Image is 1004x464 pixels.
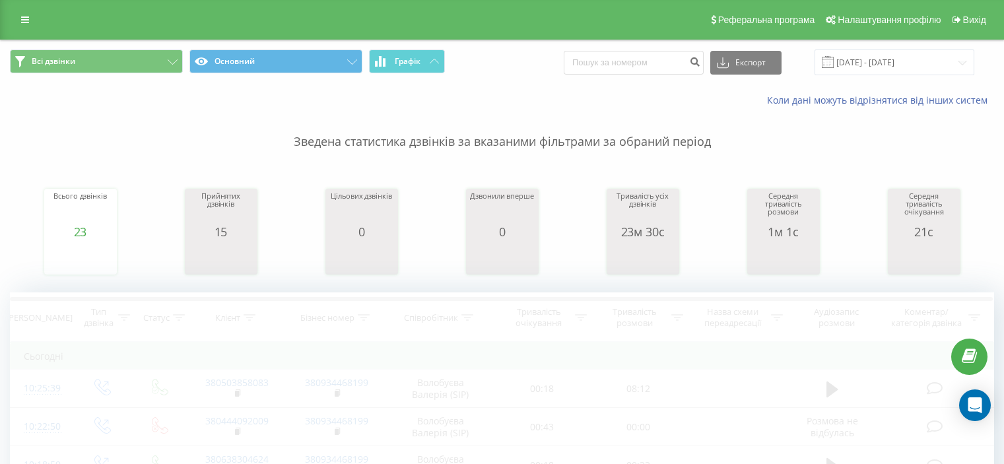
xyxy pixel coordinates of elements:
div: Дзвонили вперше [470,192,533,225]
div: 23м 30с [610,225,676,238]
span: Реферальна програма [718,15,815,25]
div: Open Intercom Messenger [959,389,991,421]
div: Тривалість усіх дзвінків [610,192,676,225]
div: Прийнятих дзвінків [188,192,254,225]
span: Всі дзвінки [32,56,75,67]
div: 1м 1с [751,225,817,238]
span: Графік [395,57,420,66]
div: 23 [53,225,106,238]
button: Експорт [710,51,782,75]
div: Цільових дзвінків [331,192,391,225]
div: 15 [188,225,254,238]
div: 0 [470,225,533,238]
a: Коли дані можуть відрізнятися вiд інших систем [767,94,994,106]
div: 21с [891,225,957,238]
span: Налаштування профілю [838,15,941,25]
button: Графік [369,50,445,73]
div: 0 [331,225,391,238]
button: Всі дзвінки [10,50,183,73]
div: Середня тривалість очікування [891,192,957,225]
span: Вихід [963,15,986,25]
div: Середня тривалість розмови [751,192,817,225]
div: Всього дзвінків [53,192,106,225]
input: Пошук за номером [564,51,704,75]
button: Основний [189,50,362,73]
p: Зведена статистика дзвінків за вказаними фільтрами за обраний період [10,107,994,150]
